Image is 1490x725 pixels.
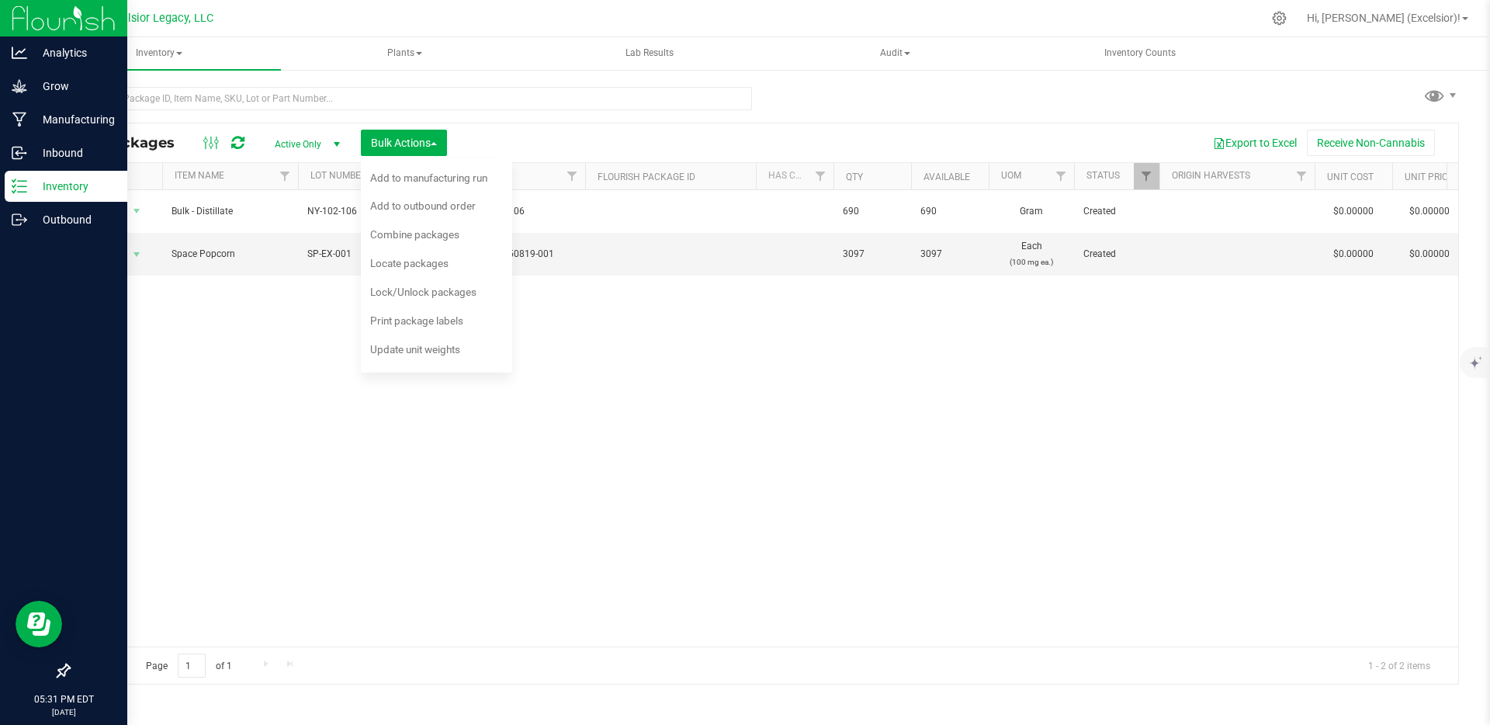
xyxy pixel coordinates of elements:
inline-svg: Inventory [12,179,27,194]
button: Bulk Actions [361,130,447,156]
span: NY-102-106 [307,204,405,219]
a: Audit [773,37,1017,70]
button: Receive Non-Cannabis [1307,130,1435,156]
p: Inventory [27,177,120,196]
span: Created [1083,204,1150,219]
input: Search Package ID, Item Name, SKU, Lot or Part Number... [68,87,752,110]
a: Filter [1134,163,1159,189]
a: Lab Results [528,37,771,70]
span: Locate packages [370,257,449,269]
th: Has COA [756,163,833,190]
span: Update unit weights [370,343,460,356]
span: $0.00000 [1402,243,1457,265]
td: $0.00000 [1315,190,1392,233]
span: Gram [998,204,1065,219]
span: Inventory Counts [1083,47,1197,60]
a: Item Name [175,170,224,181]
span: Lock/Unlock packages [370,286,476,298]
a: Lot Number [310,170,366,181]
button: Export to Excel [1203,130,1307,156]
p: Analytics [27,43,120,62]
p: [DATE] [7,706,120,718]
a: Plants [282,37,526,70]
span: Bulk - Distillate [172,204,289,219]
a: Flourish Package ID [598,172,695,182]
span: Space Popcorn [172,247,289,262]
inline-svg: Outbound [12,212,27,227]
a: Inventory [37,37,281,70]
a: Inventory Counts [1018,37,1262,70]
p: (100 mg ea.) [998,255,1065,269]
span: Created [1083,247,1150,262]
iframe: Resource center [16,601,62,647]
inline-svg: Grow [12,78,27,94]
a: Qty [846,172,863,182]
span: Lab Results [605,47,695,60]
span: All Packages [81,134,190,151]
span: 3097 [920,247,979,262]
span: $0.00000 [1402,200,1457,223]
a: Filter [1048,163,1074,189]
p: Outbound [27,210,120,229]
inline-svg: Analytics [12,45,27,61]
span: Add to outbound order [370,199,476,212]
a: UOM [1001,170,1021,181]
span: Combine packages [370,228,459,241]
span: Each [998,239,1065,269]
a: Filter [272,163,298,189]
span: select [127,244,147,265]
span: 690 [920,204,979,219]
span: 690 [843,204,902,219]
a: Unit Price [1405,172,1454,182]
inline-svg: Manufacturing [12,112,27,127]
a: Origin Harvests [1172,170,1250,181]
input: 1 [178,654,206,678]
a: Available [923,172,970,182]
a: Filter [1289,163,1315,189]
span: Plants [283,38,525,69]
a: Filter [808,163,833,189]
span: Hi, [PERSON_NAME] (Excelsior)! [1307,12,1461,24]
span: Print package labels [370,314,463,327]
p: Grow [27,77,120,95]
span: Audit [774,38,1016,69]
p: Manufacturing [27,110,120,129]
p: Inbound [27,144,120,162]
span: Excelsior Legacy, LLC [104,12,213,25]
span: 1 - 2 of 2 items [1356,654,1443,677]
span: select [127,200,147,222]
inline-svg: Inbound [12,145,27,161]
span: 3097 [843,247,902,262]
td: $0.00000 [1315,233,1392,275]
a: Status [1086,170,1120,181]
span: Page of 1 [133,654,244,678]
div: Manage settings [1270,11,1289,26]
span: SP-EX-001 [307,247,405,262]
a: Filter [560,163,585,189]
p: 05:31 PM EDT [7,692,120,706]
span: Bulk Actions [371,137,437,149]
span: Add to manufacturing run [370,172,487,184]
a: Unit Cost [1327,172,1374,182]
